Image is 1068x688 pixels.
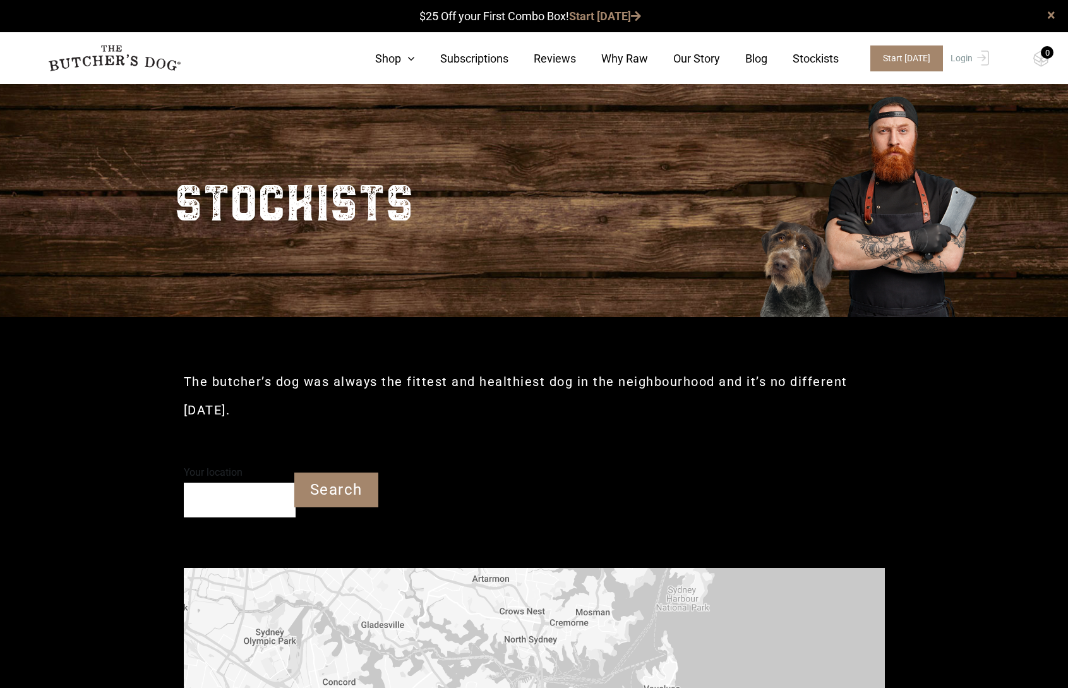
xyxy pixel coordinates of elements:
a: close [1047,8,1055,23]
a: Our Story [648,50,720,67]
a: Start [DATE] [858,45,947,71]
a: Stockists [767,50,839,67]
a: Shop [350,50,415,67]
a: Blog [720,50,767,67]
a: Login [947,45,989,71]
img: TBD_Cart-Empty.png [1033,51,1049,67]
img: Butcher_Large_3.png [740,80,992,317]
a: Reviews [508,50,576,67]
h2: The butcher’s dog was always the fittest and healthiest dog in the neighbourhood and it’s no diff... [184,368,885,425]
a: Subscriptions [415,50,508,67]
h2: STOCKISTS [174,159,414,241]
input: Search [294,473,378,507]
a: Why Raw [576,50,648,67]
span: Start [DATE] [870,45,943,71]
a: Start [DATE] [569,9,641,23]
div: 0 [1041,46,1053,59]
